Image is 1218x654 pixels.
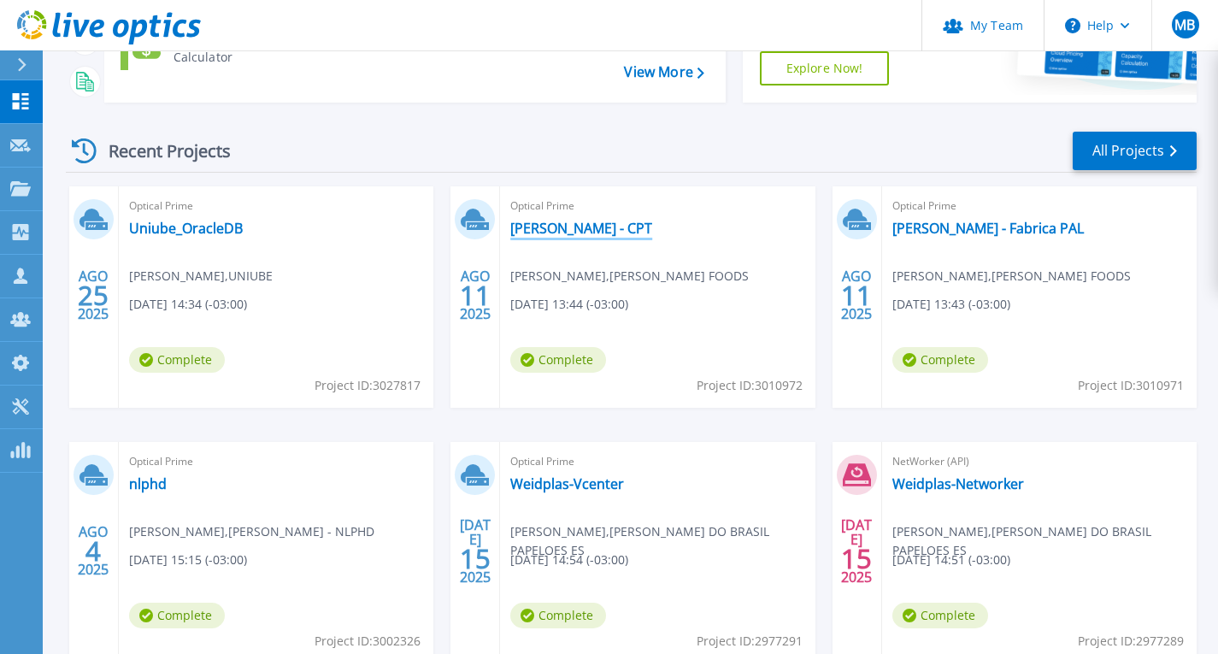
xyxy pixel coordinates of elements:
div: AGO 2025 [77,520,109,582]
span: Project ID: 3027817 [315,376,421,395]
span: 4 [85,544,101,558]
a: [PERSON_NAME] - CPT [510,220,652,237]
span: Complete [510,347,606,373]
span: Complete [892,603,988,628]
div: AGO 2025 [459,264,491,327]
span: [PERSON_NAME] , UNIUBE [129,267,273,286]
span: Project ID: 2977289 [1078,632,1184,651]
span: [PERSON_NAME] , [PERSON_NAME] FOODS [892,267,1131,286]
span: Optical Prime [129,197,423,215]
span: Project ID: 3010972 [697,376,803,395]
a: Explore Now! [760,51,890,85]
a: All Projects [1073,132,1197,170]
div: AGO 2025 [77,264,109,327]
span: Complete [510,603,606,628]
span: [DATE] 14:54 (-03:00) [510,551,628,569]
span: 25 [78,288,109,303]
span: Project ID: 2977291 [697,632,803,651]
span: Optical Prime [129,452,423,471]
span: Optical Prime [510,197,804,215]
span: [DATE] 15:15 (-03:00) [129,551,247,569]
a: Weidplas-Networker [892,475,1024,492]
a: [PERSON_NAME] - Fabrica PAL [892,220,1084,237]
span: [DATE] 14:51 (-03:00) [892,551,1010,569]
span: 15 [841,551,872,566]
span: MB [1174,18,1195,32]
span: [DATE] 14:34 (-03:00) [129,295,247,314]
span: 11 [841,288,872,303]
div: [DATE] 2025 [459,520,491,582]
span: [DATE] 13:43 (-03:00) [892,295,1010,314]
div: AGO 2025 [840,264,873,327]
span: Optical Prime [510,452,804,471]
span: [PERSON_NAME] , [PERSON_NAME] DO BRASIL PAPELOES ES [892,522,1197,560]
a: Uniube_OracleDB [129,220,243,237]
a: Weidplas-Vcenter [510,475,624,492]
span: [DATE] 13:44 (-03:00) [510,295,628,314]
div: Recent Projects [66,130,254,172]
span: [PERSON_NAME] , [PERSON_NAME] DO BRASIL PAPELOES ES [510,522,815,560]
a: nlphd [129,475,167,492]
span: 15 [460,551,491,566]
span: 11 [460,288,491,303]
span: NetWorker (API) [892,452,1186,471]
span: Project ID: 3002326 [315,632,421,651]
span: [PERSON_NAME] , [PERSON_NAME] FOODS [510,267,749,286]
span: Complete [892,347,988,373]
span: Complete [129,603,225,628]
div: [DATE] 2025 [840,520,873,582]
span: Project ID: 3010971 [1078,376,1184,395]
span: Complete [129,347,225,373]
span: [PERSON_NAME] , [PERSON_NAME] - NLPHD [129,522,374,541]
span: Optical Prime [892,197,1186,215]
a: View More [624,64,703,80]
